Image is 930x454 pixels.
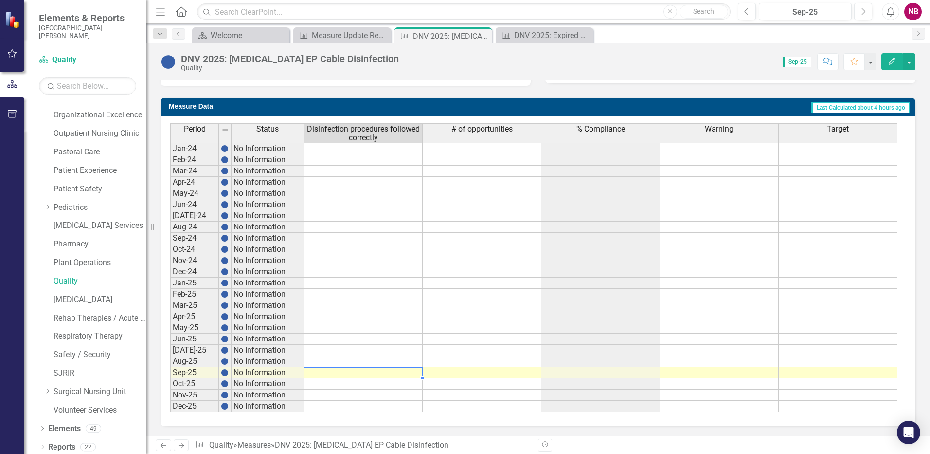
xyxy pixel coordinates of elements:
td: May-24 [170,188,219,199]
td: No Information [232,233,304,244]
td: Jun-24 [170,199,219,210]
a: SJRIR [54,368,146,379]
img: BgCOk07PiH71IgAAAABJRU5ErkJggg== [221,279,229,287]
td: Oct-25 [170,378,219,390]
td: Nov-24 [170,255,219,266]
a: Rehab Therapies / Acute Wound Care [54,313,146,324]
td: No Information [232,401,304,412]
td: No Information [232,143,304,154]
img: BgCOk07PiH71IgAAAABJRU5ErkJggg== [221,234,229,242]
span: Last Calculated about 4 hours ago [811,102,910,113]
td: No Information [232,390,304,401]
a: Organizational Excellence [54,110,146,121]
img: BgCOk07PiH71IgAAAABJRU5ErkJggg== [221,346,229,354]
input: Search Below... [39,77,136,95]
a: Plant Operations [54,257,146,268]
a: Quality [209,440,233,450]
div: Measure Update Report [312,29,388,41]
small: [GEOGRAPHIC_DATA][PERSON_NAME] [39,24,136,40]
div: DNV 2025: Expired Products [514,29,590,41]
img: BgCOk07PiH71IgAAAABJRU5ErkJggg== [221,257,229,265]
a: Volunteer Services [54,405,146,416]
img: BgCOk07PiH71IgAAAABJRU5ErkJggg== [221,167,229,175]
div: Welcome [211,29,287,41]
span: % Compliance [576,125,625,133]
td: Sep-25 [170,367,219,378]
img: No Information [161,54,176,70]
img: BgCOk07PiH71IgAAAABJRU5ErkJggg== [221,290,229,298]
td: Sep-24 [170,233,219,244]
img: BgCOk07PiH71IgAAAABJRU5ErkJggg== [221,268,229,276]
img: BgCOk07PiH71IgAAAABJRU5ErkJggg== [221,201,229,208]
td: Oct-24 [170,244,219,255]
a: Quality [54,276,146,287]
div: Open Intercom Messenger [897,421,920,444]
span: # of opportunities [451,125,513,133]
td: Feb-24 [170,154,219,166]
a: Measures [237,440,271,450]
td: No Information [232,266,304,278]
a: Pastoral Care [54,147,146,158]
a: Respiratory Therapy [54,331,146,342]
td: No Information [232,322,304,334]
td: Feb-25 [170,289,219,300]
td: Dec-25 [170,401,219,412]
td: No Information [232,188,304,199]
td: No Information [232,210,304,222]
img: BgCOk07PiH71IgAAAABJRU5ErkJggg== [221,313,229,321]
span: Target [827,125,849,133]
img: BgCOk07PiH71IgAAAABJRU5ErkJggg== [221,223,229,231]
td: Jan-24 [170,143,219,154]
td: No Information [232,222,304,233]
div: DNV 2025: [MEDICAL_DATA] EP Cable Disinfection [275,440,448,450]
span: Warning [705,125,733,133]
img: BgCOk07PiH71IgAAAABJRU5ErkJggg== [221,156,229,164]
td: Jun-25 [170,334,219,345]
td: No Information [232,367,304,378]
span: Status [256,125,279,133]
button: NB [904,3,922,20]
div: DNV 2025: [MEDICAL_DATA] EP Cable Disinfection [181,54,399,64]
td: No Information [232,356,304,367]
input: Search ClearPoint... [197,3,731,20]
img: BgCOk07PiH71IgAAAABJRU5ErkJggg== [221,380,229,388]
img: BgCOk07PiH71IgAAAABJRU5ErkJggg== [221,335,229,343]
span: Elements & Reports [39,12,136,24]
img: 8DAGhfEEPCf229AAAAAElFTkSuQmCC [221,126,229,133]
img: BgCOk07PiH71IgAAAABJRU5ErkJggg== [221,189,229,197]
a: Surgical Nursing Unit [54,386,146,397]
a: Safety / Security [54,349,146,360]
img: BgCOk07PiH71IgAAAABJRU5ErkJggg== [221,369,229,377]
a: Measure Update Report [296,29,388,41]
td: Apr-25 [170,311,219,322]
td: No Information [232,289,304,300]
div: 22 [80,443,96,451]
td: No Information [232,378,304,390]
img: ClearPoint Strategy [5,11,22,28]
img: BgCOk07PiH71IgAAAABJRU5ErkJggg== [221,302,229,309]
a: [MEDICAL_DATA] Services [54,220,146,231]
a: Elements [48,423,81,435]
a: Pharmacy [54,239,146,250]
img: BgCOk07PiH71IgAAAABJRU5ErkJggg== [221,246,229,253]
div: » » [195,440,531,451]
td: No Information [232,154,304,166]
span: Search [693,7,714,15]
td: No Information [232,311,304,322]
img: BgCOk07PiH71IgAAAABJRU5ErkJggg== [221,402,229,410]
div: Quality [181,64,399,72]
td: Jan-25 [170,278,219,289]
td: [DATE]-25 [170,345,219,356]
span: Sep-25 [783,57,811,67]
td: May-25 [170,322,219,334]
a: DNV 2025: Expired Products [498,29,590,41]
img: BgCOk07PiH71IgAAAABJRU5ErkJggg== [221,358,229,365]
img: BgCOk07PiH71IgAAAABJRU5ErkJggg== [221,212,229,220]
img: BgCOk07PiH71IgAAAABJRU5ErkJggg== [221,145,229,152]
td: No Information [232,166,304,177]
h3: Measure Data [169,103,397,110]
td: Nov-25 [170,390,219,401]
img: BgCOk07PiH71IgAAAABJRU5ErkJggg== [221,391,229,399]
td: Mar-25 [170,300,219,311]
